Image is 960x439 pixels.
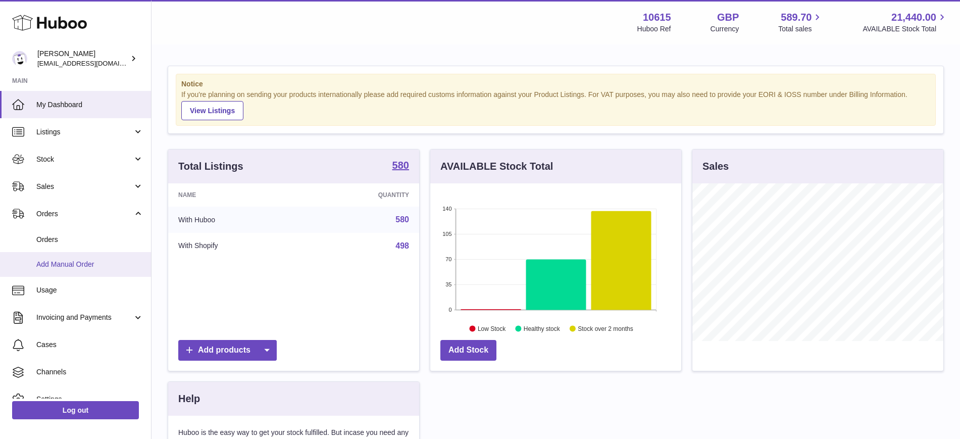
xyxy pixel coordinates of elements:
[36,285,143,295] span: Usage
[37,59,148,67] span: [EMAIL_ADDRESS][DOMAIN_NAME]
[643,11,671,24] strong: 10615
[36,127,133,137] span: Listings
[778,11,823,34] a: 589.70 Total sales
[36,100,143,110] span: My Dashboard
[863,24,948,34] span: AVAILABLE Stock Total
[37,49,128,68] div: [PERSON_NAME]
[36,395,143,404] span: Settings
[717,11,739,24] strong: GBP
[863,11,948,34] a: 21,440.00 AVAILABLE Stock Total
[36,182,133,191] span: Sales
[891,11,936,24] span: 21,440.00
[637,24,671,34] div: Huboo Ref
[781,11,812,24] span: 589.70
[36,367,143,377] span: Channels
[36,155,133,164] span: Stock
[36,313,133,322] span: Invoicing and Payments
[12,51,27,66] img: fulfillment@fable.com
[36,235,143,245] span: Orders
[12,401,139,419] a: Log out
[36,340,143,350] span: Cases
[36,260,143,269] span: Add Manual Order
[36,209,133,219] span: Orders
[711,24,739,34] div: Currency
[778,24,823,34] span: Total sales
